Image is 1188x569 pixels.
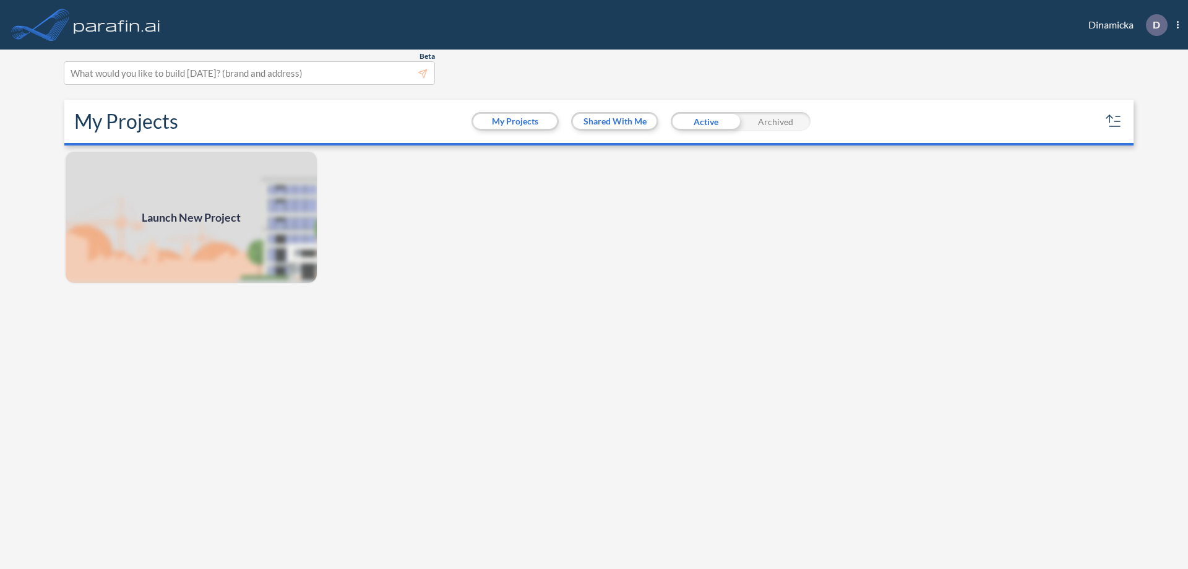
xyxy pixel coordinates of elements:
[142,209,241,226] span: Launch New Project
[573,114,656,129] button: Shared With Me
[671,112,741,131] div: Active
[71,12,163,37] img: logo
[473,114,557,129] button: My Projects
[1104,111,1124,131] button: sort
[64,150,318,284] a: Launch New Project
[1070,14,1179,36] div: Dinamicka
[74,110,178,133] h2: My Projects
[1153,19,1160,30] p: D
[420,51,435,61] span: Beta
[64,150,318,284] img: add
[741,112,811,131] div: Archived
